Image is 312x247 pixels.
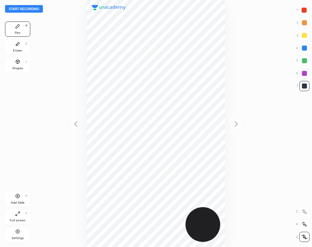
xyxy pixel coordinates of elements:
div: 5 [296,56,309,66]
div: 2 [297,18,309,28]
div: L [26,60,27,63]
div: 4 [296,43,309,53]
div: C [296,207,309,217]
div: X [296,219,309,229]
div: F [26,212,27,215]
div: 6 [296,68,309,78]
div: Add Slide [11,201,25,204]
div: Shapes [12,67,23,70]
div: 1 [297,5,309,15]
div: Full screen [10,219,26,222]
div: H [25,194,27,197]
div: Settings [12,237,24,240]
div: 3 [297,30,309,40]
div: P [26,24,27,28]
div: E [26,42,27,45]
div: Pen [15,31,21,34]
button: Start recording [5,5,43,13]
div: Eraser [13,49,22,52]
div: 7 [297,81,309,91]
img: logo.38c385cc.svg [92,5,126,10]
div: Z [296,232,309,242]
